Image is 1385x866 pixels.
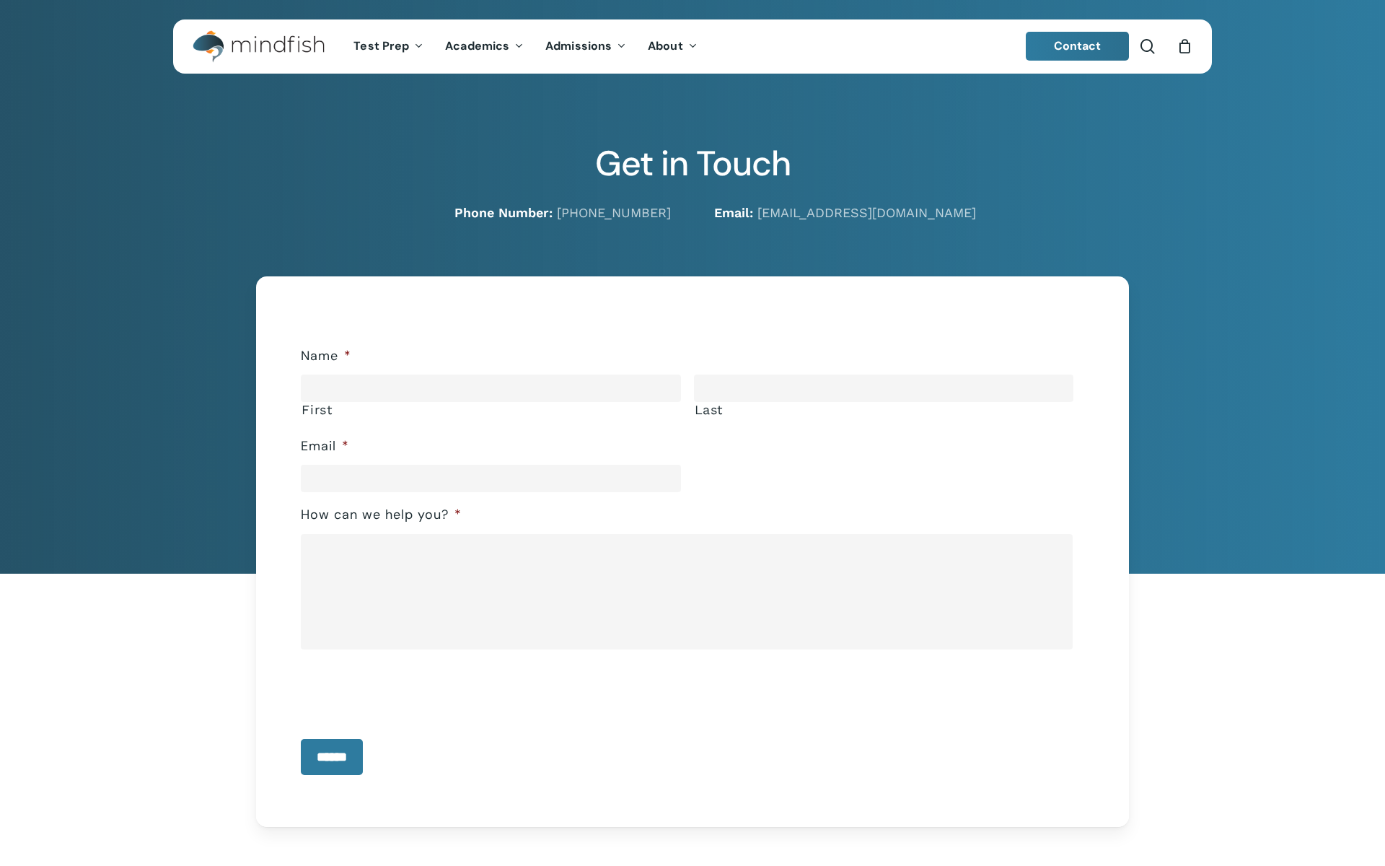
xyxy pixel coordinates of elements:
a: Academics [434,40,535,53]
nav: Main Menu [343,19,708,74]
label: How can we help you? [301,507,462,523]
span: Test Prep [353,38,409,53]
label: Last [695,403,1073,417]
strong: Phone Number: [454,205,553,220]
label: Email [301,438,349,455]
iframe: reCAPTCHA [301,660,520,716]
a: Contact [1026,32,1130,61]
a: About [637,40,708,53]
span: About [648,38,683,53]
span: Admissions [545,38,612,53]
a: Admissions [535,40,637,53]
h2: Get in Touch [173,143,1212,185]
a: Cart [1177,38,1192,54]
span: Contact [1054,38,1102,53]
a: Test Prep [343,40,434,53]
label: First [302,403,680,417]
span: Academics [445,38,509,53]
strong: Email: [714,205,753,220]
label: Name [301,348,351,364]
a: [EMAIL_ADDRESS][DOMAIN_NAME] [757,205,976,220]
header: Main Menu [173,19,1212,74]
a: [PHONE_NUMBER] [557,205,671,220]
